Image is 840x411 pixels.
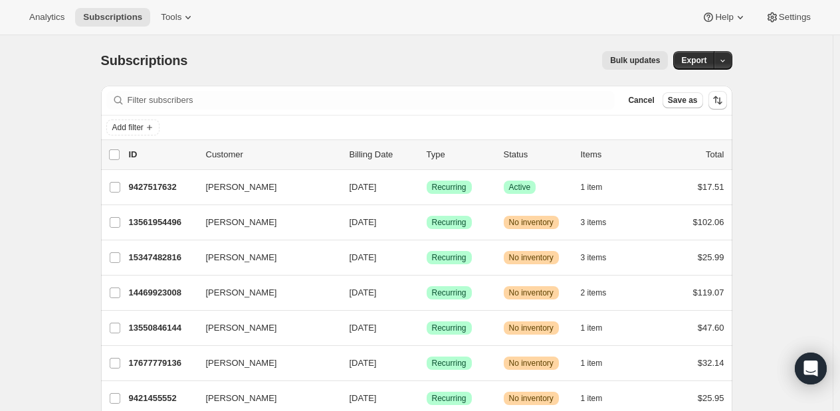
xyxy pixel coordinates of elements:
span: No inventory [509,217,554,228]
span: 3 items [581,252,607,263]
div: 13550846144[PERSON_NAME][DATE]SuccessRecurringWarningNo inventory1 item$47.60 [129,319,724,337]
span: [PERSON_NAME] [206,321,277,335]
span: Recurring [432,252,467,263]
div: 17677779136[PERSON_NAME][DATE]SuccessRecurringWarningNo inventory1 item$32.14 [129,354,724,372]
div: 9421455552[PERSON_NAME][DATE]SuccessRecurringWarningNo inventory1 item$25.95 [129,389,724,408]
span: 3 items [581,217,607,228]
button: [PERSON_NAME] [198,282,331,303]
button: Sort the results [708,91,727,110]
button: Cancel [623,92,659,108]
button: Add filter [106,120,159,135]
span: Save as [668,95,698,106]
button: [PERSON_NAME] [198,388,331,409]
span: $47.60 [698,323,724,333]
span: [PERSON_NAME] [206,181,277,194]
span: Bulk updates [610,55,660,66]
span: [DATE] [350,323,377,333]
button: [PERSON_NAME] [198,317,331,339]
span: Recurring [432,323,467,333]
p: Status [504,148,570,161]
button: Help [694,8,754,27]
span: $119.07 [693,288,724,297]
span: [PERSON_NAME] [206,392,277,405]
span: [PERSON_NAME] [206,357,277,370]
span: $102.06 [693,217,724,227]
span: Recurring [432,358,467,369]
button: [PERSON_NAME] [198,247,331,268]
span: 2 items [581,288,607,298]
button: Analytics [21,8,72,27]
p: Customer [206,148,339,161]
span: [DATE] [350,393,377,403]
span: [DATE] [350,252,377,262]
p: Billing Date [350,148,416,161]
span: Subscriptions [101,53,188,68]
span: Active [509,182,531,193]
button: Subscriptions [75,8,150,27]
button: 3 items [581,213,621,232]
span: [DATE] [350,358,377,368]
div: IDCustomerBilling DateTypeStatusItemsTotal [129,148,724,161]
span: No inventory [509,358,554,369]
button: [PERSON_NAME] [198,212,331,233]
button: 1 item [581,178,617,197]
p: 15347482816 [129,251,195,264]
span: Recurring [432,288,467,298]
span: 1 item [581,182,603,193]
span: $25.99 [698,252,724,262]
button: 3 items [581,248,621,267]
div: Items [581,148,647,161]
span: [PERSON_NAME] [206,286,277,299]
span: No inventory [509,323,554,333]
span: No inventory [509,288,554,298]
p: 14469923008 [129,286,195,299]
span: Recurring [432,217,467,228]
span: [DATE] [350,182,377,192]
button: Save as [663,92,703,108]
button: Settings [758,8,819,27]
p: 13561954496 [129,216,195,229]
div: 9427517632[PERSON_NAME][DATE]SuccessRecurringSuccessActive1 item$17.51 [129,178,724,197]
button: Bulk updates [602,51,668,70]
span: Subscriptions [83,12,142,23]
button: 1 item [581,389,617,408]
span: [PERSON_NAME] [206,251,277,264]
span: $17.51 [698,182,724,192]
span: [PERSON_NAME] [206,216,277,229]
input: Filter subscribers [128,91,615,110]
button: Tools [153,8,203,27]
span: $25.95 [698,393,724,403]
button: [PERSON_NAME] [198,177,331,198]
span: Export [681,55,706,66]
div: 15347482816[PERSON_NAME][DATE]SuccessRecurringWarningNo inventory3 items$25.99 [129,248,724,267]
span: Analytics [29,12,64,23]
span: Add filter [112,122,144,133]
button: 2 items [581,284,621,302]
p: 9421455552 [129,392,195,405]
span: 1 item [581,323,603,333]
span: 1 item [581,393,603,404]
span: $32.14 [698,358,724,368]
span: [DATE] [350,288,377,297]
span: [DATE] [350,217,377,227]
button: 1 item [581,354,617,372]
span: Recurring [432,393,467,404]
p: 9427517632 [129,181,195,194]
span: Tools [161,12,181,23]
div: Open Intercom Messenger [795,353,827,384]
span: Cancel [628,95,654,106]
div: 14469923008[PERSON_NAME][DATE]SuccessRecurringWarningNo inventory2 items$119.07 [129,284,724,302]
p: Total [706,148,724,161]
span: No inventory [509,393,554,404]
div: Type [427,148,493,161]
p: 17677779136 [129,357,195,370]
div: 13561954496[PERSON_NAME][DATE]SuccessRecurringWarningNo inventory3 items$102.06 [129,213,724,232]
p: ID [129,148,195,161]
span: Recurring [432,182,467,193]
button: 1 item [581,319,617,337]
button: [PERSON_NAME] [198,353,331,374]
span: No inventory [509,252,554,263]
span: Settings [779,12,811,23]
span: 1 item [581,358,603,369]
span: Help [715,12,733,23]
